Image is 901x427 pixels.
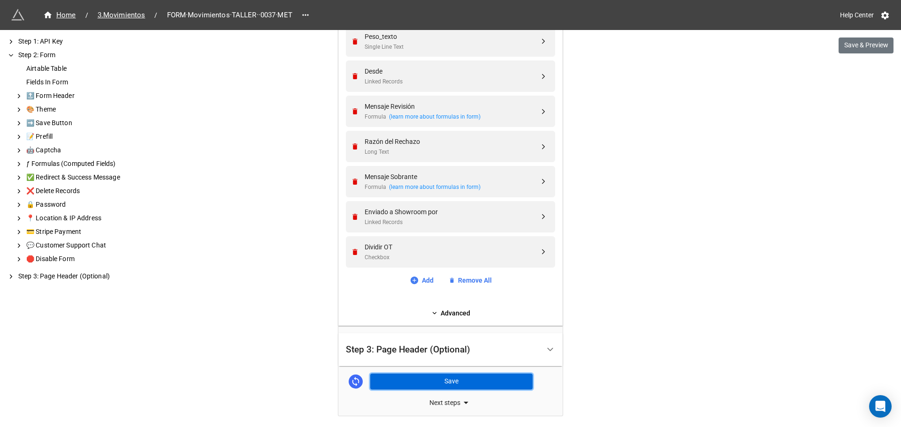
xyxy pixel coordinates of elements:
[365,66,539,76] div: Desde
[38,9,298,21] nav: breadcrumb
[351,178,362,186] a: Remove
[161,10,298,21] span: FORM·Movimientos·TALLER··0037·MET
[24,105,150,114] div: 🎨 Theme
[11,8,24,22] img: miniextensions-icon.73ae0678.png
[365,183,539,192] div: Formula
[365,242,539,252] div: Dividir OT
[24,118,150,128] div: ➡️ Save Button
[365,77,539,86] div: Linked Records
[24,254,150,264] div: 🛑 Disable Form
[389,112,481,121] a: (learn more about formulas in form)
[449,275,492,285] a: Remove All
[24,145,150,155] div: 🤖 Captcha
[24,64,150,74] div: Airtable Table
[365,112,539,121] div: Formula
[389,183,481,192] a: (learn more about formulas in form)
[16,37,150,46] div: Step 1: API Key
[43,10,76,21] div: Home
[365,253,539,262] div: Checkbox
[370,374,533,390] button: Save
[351,107,362,115] a: Remove
[24,132,150,142] div: 📝 Prefill
[351,72,362,80] a: Remove
[346,308,555,318] a: Advanced
[365,31,539,42] div: Peso_texto
[85,10,88,20] li: /
[349,375,363,389] a: Sync Base Structure
[38,9,82,21] a: Home
[869,395,892,418] div: Open Intercom Messenger
[833,7,880,23] a: Help Center
[24,240,150,250] div: 💬 Customer Support Chat
[24,91,150,101] div: 🔝 Form Header
[346,345,470,354] div: Step 3: Page Header (Optional)
[24,186,150,196] div: ❌ Delete Records
[24,227,150,237] div: 💳 Stripe Payment
[839,37,893,53] button: Save & Preview
[24,172,150,182] div: ✅ Redirect & Success Message
[92,9,151,21] a: 3.Movimientos
[16,50,150,60] div: Step 2: Form
[365,148,539,157] div: Long Text
[24,159,150,169] div: ƒ Formulas (Computed Fields)
[92,10,151,21] span: 3.Movimientos
[365,172,539,182] div: Mensaje Sobrante
[154,10,157,20] li: /
[365,136,539,147] div: Razón del Rechazo
[351,213,362,221] a: Remove
[16,271,150,281] div: Step 3: Page Header (Optional)
[24,77,150,87] div: Fields In Form
[24,213,150,223] div: 📍 Location & IP Address
[24,200,150,210] div: 🔒 Password
[338,333,563,367] div: Step 3: Page Header (Optional)
[365,218,539,227] div: Linked Records
[365,207,539,217] div: Enviado a Showroom por
[351,248,362,256] a: Remove
[351,142,362,150] a: Remove
[410,275,434,285] a: Add
[365,101,539,112] div: Mensaje Revisión
[338,397,563,408] div: Next steps
[365,43,539,52] div: Single Line Text
[351,37,362,45] a: Remove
